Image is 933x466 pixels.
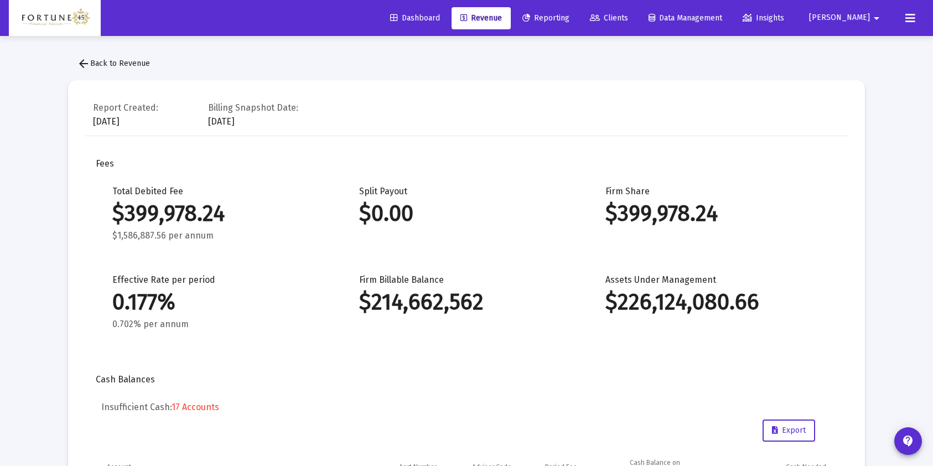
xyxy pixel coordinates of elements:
[460,13,502,23] span: Revenue
[359,297,573,308] div: $214,662,562
[112,297,326,308] div: 0.177%
[208,100,298,127] div: [DATE]
[112,208,326,219] div: $399,978.24
[381,7,449,29] a: Dashboard
[390,13,440,23] span: Dashboard
[68,53,159,75] button: Back to Revenue
[734,7,793,29] a: Insights
[870,7,883,29] mat-icon: arrow_drop_down
[901,434,915,448] mat-icon: contact_support
[93,102,158,113] div: Report Created:
[605,297,819,308] div: $226,124,080.66
[452,7,511,29] a: Revenue
[514,7,578,29] a: Reporting
[77,59,150,68] span: Back to Revenue
[93,100,158,127] div: [DATE]
[112,230,326,241] div: $1,586,887.56 per annum
[172,402,219,412] span: 17 Accounts
[772,426,806,435] span: Export
[743,13,784,23] span: Insights
[17,7,92,29] img: Dashboard
[763,420,815,442] button: Export
[112,186,326,241] div: Total Debited Fee
[640,7,731,29] a: Data Management
[590,13,628,23] span: Clients
[649,13,722,23] span: Data Management
[359,208,573,219] div: $0.00
[96,158,837,169] div: Fees
[796,7,896,29] button: [PERSON_NAME]
[359,186,573,241] div: Split Payout
[112,319,326,330] div: 0.702% per annum
[112,275,326,330] div: Effective Rate per period
[522,13,569,23] span: Reporting
[359,275,573,330] div: Firm Billable Balance
[581,7,637,29] a: Clients
[208,102,298,113] div: Billing Snapshot Date:
[101,402,832,413] h5: Insufficient Cash:
[809,13,870,23] span: [PERSON_NAME]
[605,275,819,330] div: Assets Under Management
[605,186,819,241] div: Firm Share
[77,57,90,70] mat-icon: arrow_back
[605,208,819,219] div: $399,978.24
[96,374,837,385] div: Cash Balances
